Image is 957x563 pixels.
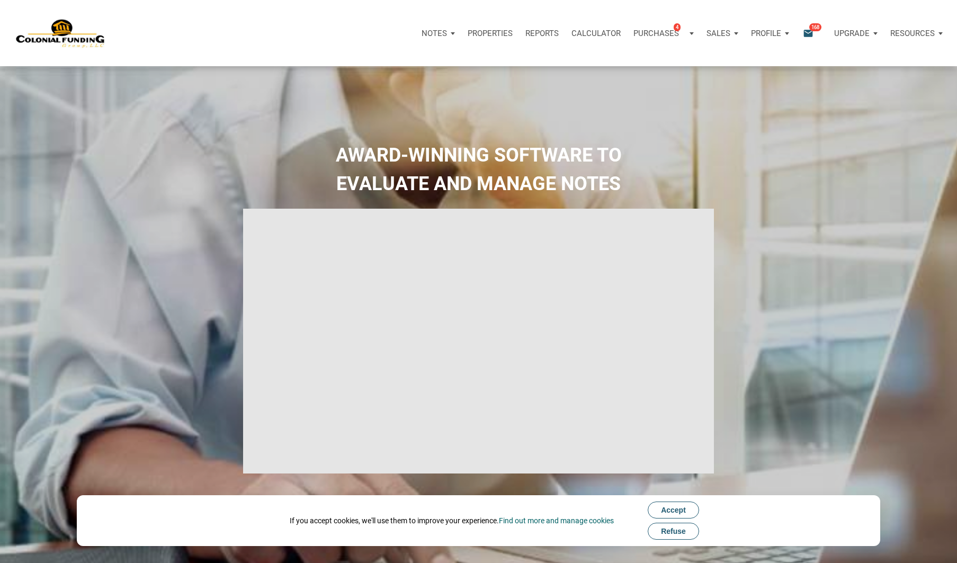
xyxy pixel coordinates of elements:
h2: AWARD-WINNING SOFTWARE TO EVALUATE AND MANAGE NOTES [8,141,949,198]
a: Properties [461,17,519,49]
span: Accept [661,506,686,514]
p: Notes [422,29,447,38]
button: email168 [795,17,828,49]
button: Notes [415,17,461,49]
p: Resources [890,29,935,38]
iframe: NoteUnlimited [243,209,714,473]
p: Profile [751,29,781,38]
p: Purchases [633,29,679,38]
span: Refuse [661,527,686,535]
p: Sales [706,29,730,38]
p: Reports [525,29,559,38]
p: Upgrade [834,29,870,38]
button: Accept [648,502,699,519]
button: Profile [745,17,795,49]
button: Resources [884,17,949,49]
a: Calculator [565,17,627,49]
span: 4 [674,23,681,31]
p: Calculator [571,29,621,38]
div: If you accept cookies, we'll use them to improve your experience. [290,515,614,526]
button: Purchases4 [627,17,700,49]
i: email [802,27,815,39]
button: Refuse [648,523,699,540]
button: Sales [700,17,745,49]
p: Properties [468,29,513,38]
button: Reports [519,17,565,49]
span: 168 [809,23,821,31]
button: Upgrade [828,17,884,49]
a: Find out more and manage cookies [499,516,614,525]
